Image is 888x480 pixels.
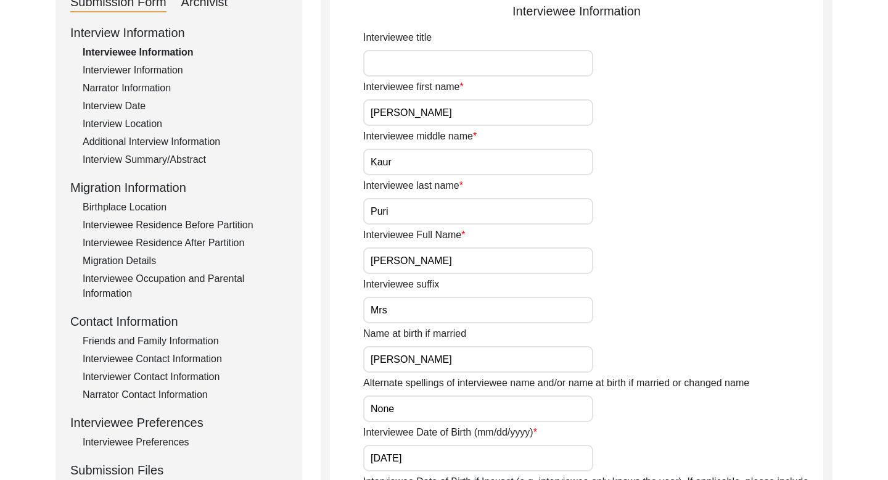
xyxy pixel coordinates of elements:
div: Submission Files [70,461,287,479]
label: Interviewee title [363,30,432,45]
div: Migration Information [70,178,287,197]
label: Interviewee first name [363,80,464,94]
div: Interviewee Preferences [70,413,287,432]
div: Migration Details [83,254,287,268]
label: Name at birth if married [363,326,466,341]
div: Interviewee Information [83,45,287,60]
label: Interviewee middle name [363,129,477,144]
div: Interview Information [70,23,287,42]
div: Interviewer Information [83,63,287,78]
label: Interviewee Date of Birth (mm/dd/yyyy) [363,425,537,440]
div: Friends and Family Information [83,334,287,349]
div: Interviewee Residence After Partition [83,236,287,250]
div: Interview Date [83,99,287,114]
div: Additional Interview Information [83,134,287,149]
label: Interviewee suffix [363,277,439,292]
div: Interview Location [83,117,287,131]
div: Birthplace Location [83,200,287,215]
div: Interviewee Preferences [83,435,287,450]
div: Interview Summary/Abstract [83,152,287,167]
div: Narrator Information [83,81,287,96]
div: Interviewee Residence Before Partition [83,218,287,233]
div: Interviewee Information [330,2,823,20]
div: Interviewer Contact Information [83,370,287,384]
div: Narrator Contact Information [83,387,287,402]
label: Alternate spellings of interviewee name and/or name at birth if married or changed name [363,376,749,391]
label: Interviewee last name [363,178,463,193]
div: Interviewee Occupation and Parental Information [83,271,287,301]
div: Contact Information [70,312,287,331]
div: Interviewee Contact Information [83,352,287,366]
label: Interviewee Full Name [363,228,465,242]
